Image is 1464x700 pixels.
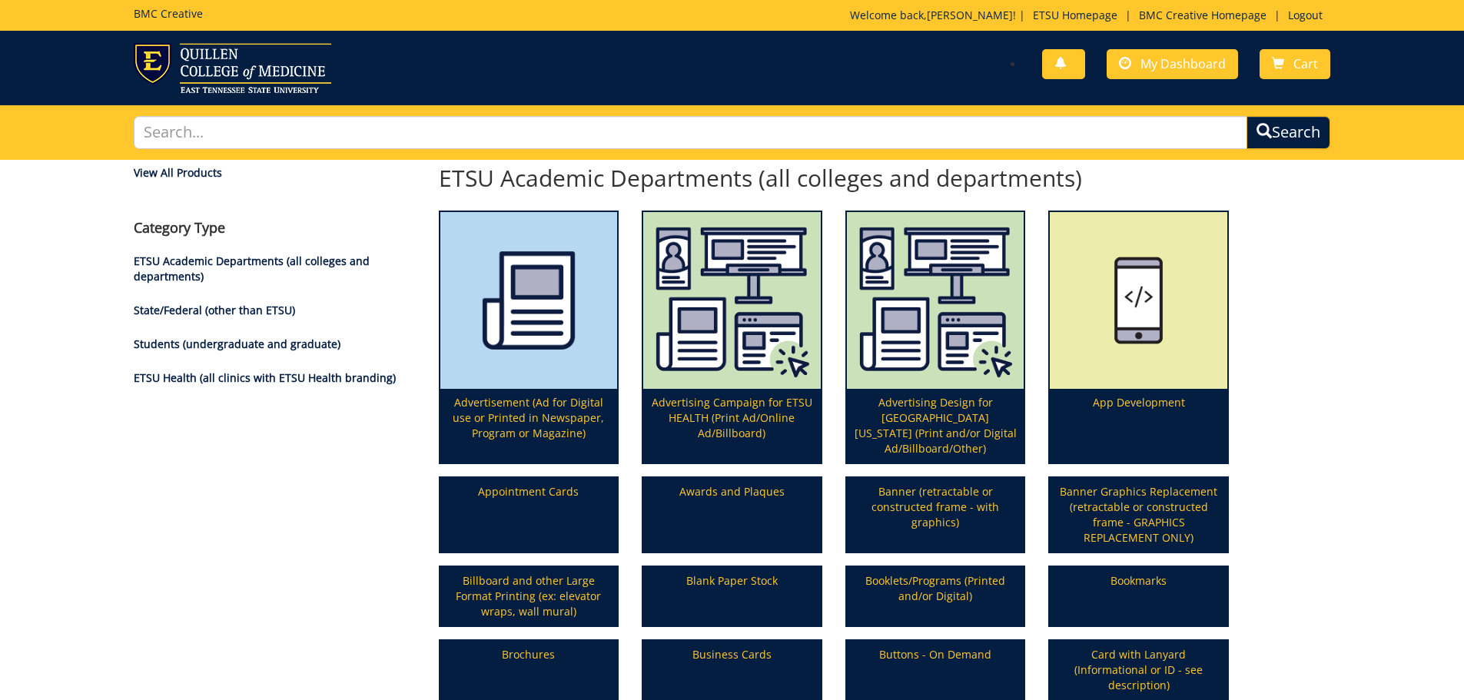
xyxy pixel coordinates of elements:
a: My Dashboard [1107,49,1238,79]
h5: BMC Creative [134,8,203,19]
input: Search... [134,116,1248,149]
a: Logout [1280,8,1330,22]
span: My Dashboard [1140,55,1226,72]
a: Billboard and other Large Format Printing (ex: elevator wraps, wall mural) [440,567,618,625]
a: State/Federal (other than ETSU) [134,303,295,317]
a: Card with Lanyard (Informational or ID - see description) [1050,641,1227,699]
img: etsu%20health%20marketing%20campaign%20image-6075f5506d2aa2.29536275.png [847,212,1024,390]
a: Banner (retractable or constructed frame - with graphics) [847,478,1024,552]
button: Search [1247,116,1330,149]
p: App Development [1050,389,1227,463]
a: [PERSON_NAME] [927,8,1013,22]
a: Bookmarks [1050,567,1227,625]
p: Advertisement (Ad for Digital use or Printed in Newspaper, Program or Magazine) [440,389,618,463]
img: app%20development%20icon-655684178ce609.47323231.png [1050,212,1227,390]
a: Booklets/Programs (Printed and/or Digital) [847,567,1024,625]
img: etsu%20health%20marketing%20campaign%20image-6075f5506d2aa2.29536275.png [643,212,821,390]
p: Advertising Design for [GEOGRAPHIC_DATA][US_STATE] (Print and/or Digital Ad/Billboard/Other) [847,389,1024,463]
h4: Category Type [134,221,416,236]
a: Students (undergraduate and graduate) [134,337,340,351]
a: ETSU Homepage [1025,8,1125,22]
a: Brochures [440,641,618,699]
a: BMC Creative Homepage [1131,8,1274,22]
a: Business Cards [643,641,821,699]
a: Awards and Plaques [643,478,821,552]
a: ETSU Academic Departments (all colleges and departments) [134,254,370,284]
p: Welcome back, ! | | | [850,8,1330,23]
a: Appointment Cards [440,478,618,552]
img: ETSU logo [134,43,331,93]
span: Cart [1293,55,1318,72]
h2: ETSU Academic Departments (all colleges and departments) [439,165,1229,191]
p: Advertising Campaign for ETSU HEALTH (Print Ad/Online Ad/Billboard) [643,389,821,463]
img: printmedia-5fff40aebc8a36.86223841.png [440,212,618,390]
a: ETSU Health (all clinics with ETSU Health branding) [134,370,396,385]
a: App Development [1050,212,1227,463]
a: Advertising Campaign for ETSU HEALTH (Print Ad/Online Ad/Billboard) [643,212,821,463]
a: Buttons - On Demand [847,641,1024,699]
a: View All Products [134,165,416,181]
a: Banner Graphics Replacement (retractable or constructed frame - GRAPHICS REPLACEMENT ONLY) [1050,478,1227,552]
a: Blank Paper Stock [643,567,821,625]
a: Advertising Design for [GEOGRAPHIC_DATA][US_STATE] (Print and/or Digital Ad/Billboard/Other) [847,212,1024,463]
a: Cart [1260,49,1330,79]
a: Advertisement (Ad for Digital use or Printed in Newspaper, Program or Magazine) [440,212,618,463]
